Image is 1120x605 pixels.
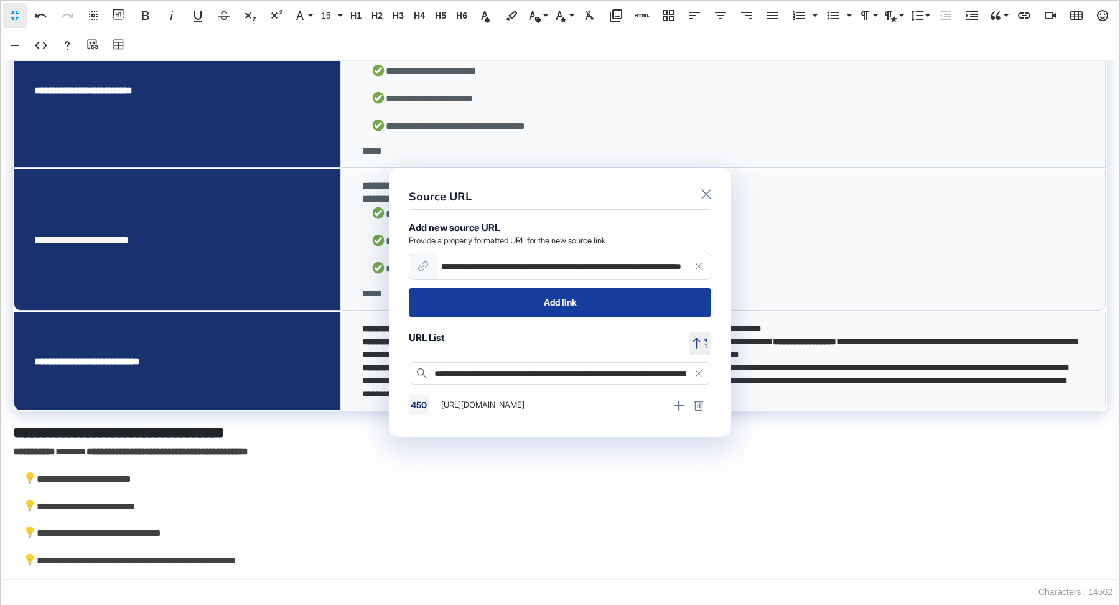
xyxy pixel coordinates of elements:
[434,395,669,415] div: [URL][DOMAIN_NAME]
[409,288,711,317] button: Add link
[409,332,445,344] div: URL List
[409,235,608,245] div: Provide a properly formatted URL for the new source link.
[409,395,429,415] div: 450
[409,222,500,233] div: Add new source URL
[409,188,472,205] div: Source URL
